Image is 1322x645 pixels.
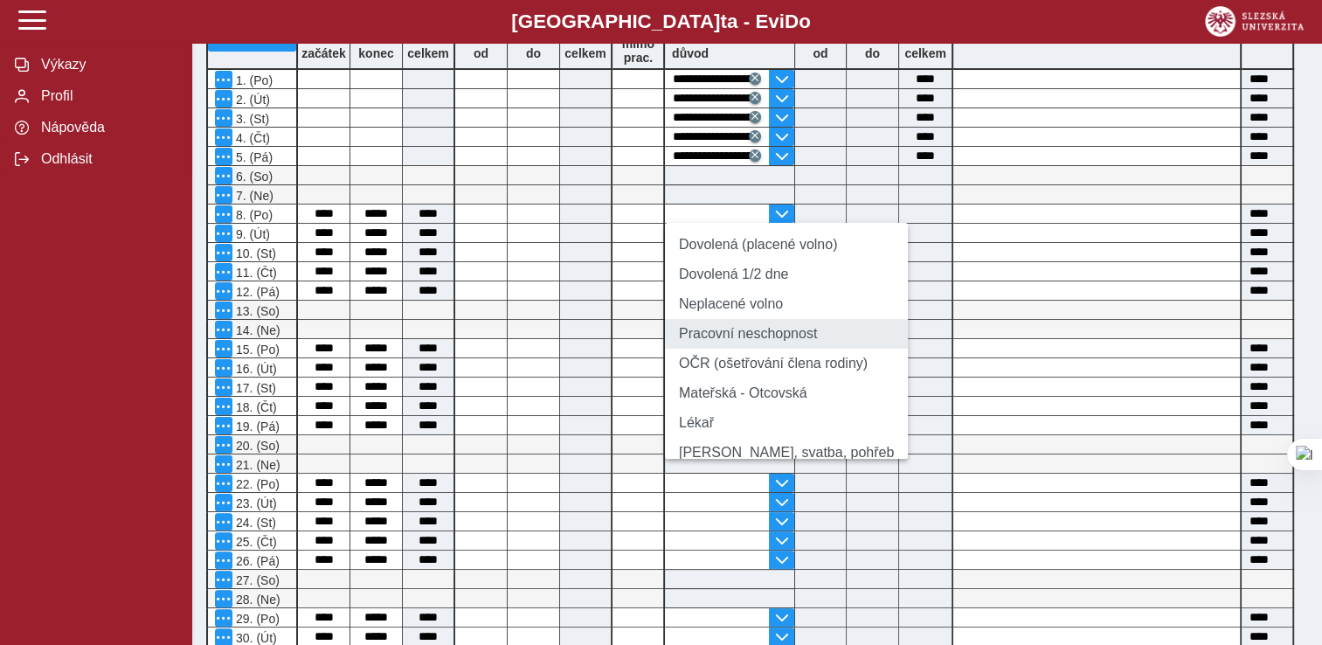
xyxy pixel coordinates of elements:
[215,494,232,511] button: Menu
[232,535,277,549] span: 25. (Čt)
[215,128,232,146] button: Menu
[215,90,232,107] button: Menu
[215,359,232,377] button: Menu
[215,609,232,627] button: Menu
[215,205,232,223] button: Menu
[232,285,280,299] span: 12. (Pá)
[215,532,232,550] button: Menu
[215,551,232,569] button: Menu
[232,496,277,510] span: 23. (Út)
[232,612,280,626] span: 29. (Po)
[215,109,232,127] button: Menu
[36,151,177,167] span: Odhlásit
[665,349,908,378] li: OČR (ošetřování člena rodiny)
[215,71,232,88] button: Menu
[232,246,276,260] span: 10. (St)
[232,304,280,318] span: 13. (So)
[215,571,232,588] button: Menu
[215,302,232,319] button: Menu
[232,516,276,530] span: 24. (St)
[899,46,952,60] b: celkem
[232,381,276,395] span: 17. (St)
[36,57,177,73] span: Výkazy
[665,230,908,260] li: Dovolená (placené volno)
[298,46,350,60] b: začátek
[215,225,232,242] button: Menu
[232,189,273,203] span: 7. (Ne)
[232,593,280,607] span: 28. (Ne)
[215,244,232,261] button: Menu
[785,10,799,32] span: D
[232,362,277,376] span: 16. (Út)
[232,400,277,414] span: 18. (Čt)
[215,186,232,204] button: Menu
[232,93,270,107] span: 2. (Út)
[215,590,232,607] button: Menu
[232,227,270,241] span: 9. (Út)
[847,46,898,60] b: do
[665,438,908,468] li: [PERSON_NAME], svatba, pohřeb
[350,46,402,60] b: konec
[232,477,280,491] span: 22. (Po)
[795,46,846,60] b: od
[232,458,280,472] span: 21. (Ne)
[232,323,280,337] span: 14. (Ne)
[720,10,726,32] span: t
[232,573,280,587] span: 27. (So)
[799,10,811,32] span: o
[215,148,232,165] button: Menu
[232,266,277,280] span: 11. (Čt)
[215,513,232,531] button: Menu
[232,73,273,87] span: 1. (Po)
[455,46,507,60] b: od
[560,46,611,60] b: celkem
[232,631,277,645] span: 30. (Út)
[215,340,232,357] button: Menu
[215,455,232,473] button: Menu
[232,554,280,568] span: 26. (Pá)
[508,46,559,60] b: do
[232,170,273,184] span: 6. (So)
[215,417,232,434] button: Menu
[232,112,269,126] span: 3. (St)
[232,439,280,453] span: 20. (So)
[403,46,453,60] b: celkem
[232,208,273,222] span: 8. (Po)
[665,260,908,289] li: Dovolená 1/2 dne
[215,167,232,184] button: Menu
[215,475,232,492] button: Menu
[215,263,232,281] button: Menu
[215,436,232,454] button: Menu
[665,378,908,408] li: Mateřská - Otcovská
[232,131,270,145] span: 4. (Čt)
[215,282,232,300] button: Menu
[232,420,280,433] span: 19. (Pá)
[215,398,232,415] button: Menu
[215,378,232,396] button: Menu
[665,319,908,349] li: Pracovní neschopnost
[36,88,177,104] span: Profil
[215,321,232,338] button: Menu
[665,289,908,319] li: Neplacené volno
[1205,6,1304,37] img: logo_web_su.png
[36,120,177,135] span: Nápověda
[672,46,709,60] b: důvod
[52,10,1270,33] b: [GEOGRAPHIC_DATA] a - Evi
[232,150,273,164] span: 5. (Pá)
[665,408,908,438] li: Lékař
[232,343,280,357] span: 15. (Po)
